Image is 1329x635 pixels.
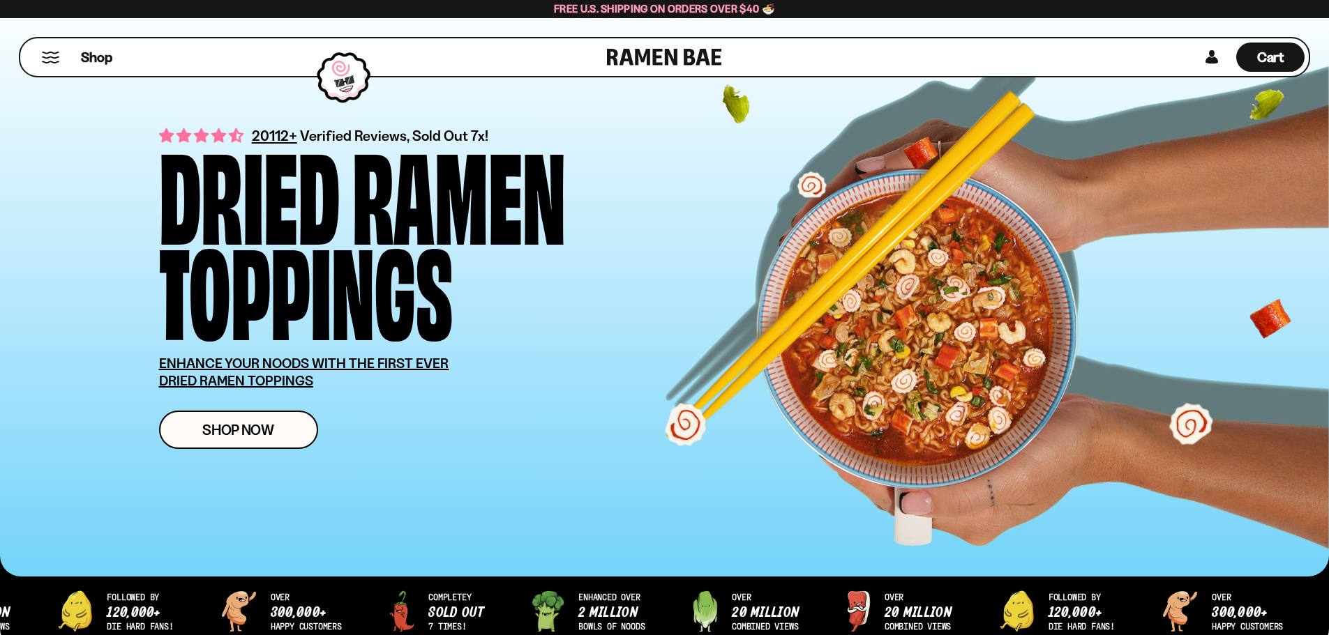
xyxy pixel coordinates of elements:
[1236,38,1305,76] a: Cart
[41,52,60,63] button: Mobile Menu Trigger
[159,355,449,389] u: ENHANCE YOUR NOODS WITH THE FIRST EVER DRIED RAMEN TOPPINGS
[159,411,318,449] a: Shop Now
[159,238,453,334] div: Toppings
[352,143,566,238] div: Ramen
[81,43,112,72] a: Shop
[554,2,775,15] span: Free U.S. Shipping on Orders over $40 🍜
[81,48,112,67] span: Shop
[1257,49,1284,66] span: Cart
[159,143,340,238] div: Dried
[202,422,274,437] span: Shop Now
